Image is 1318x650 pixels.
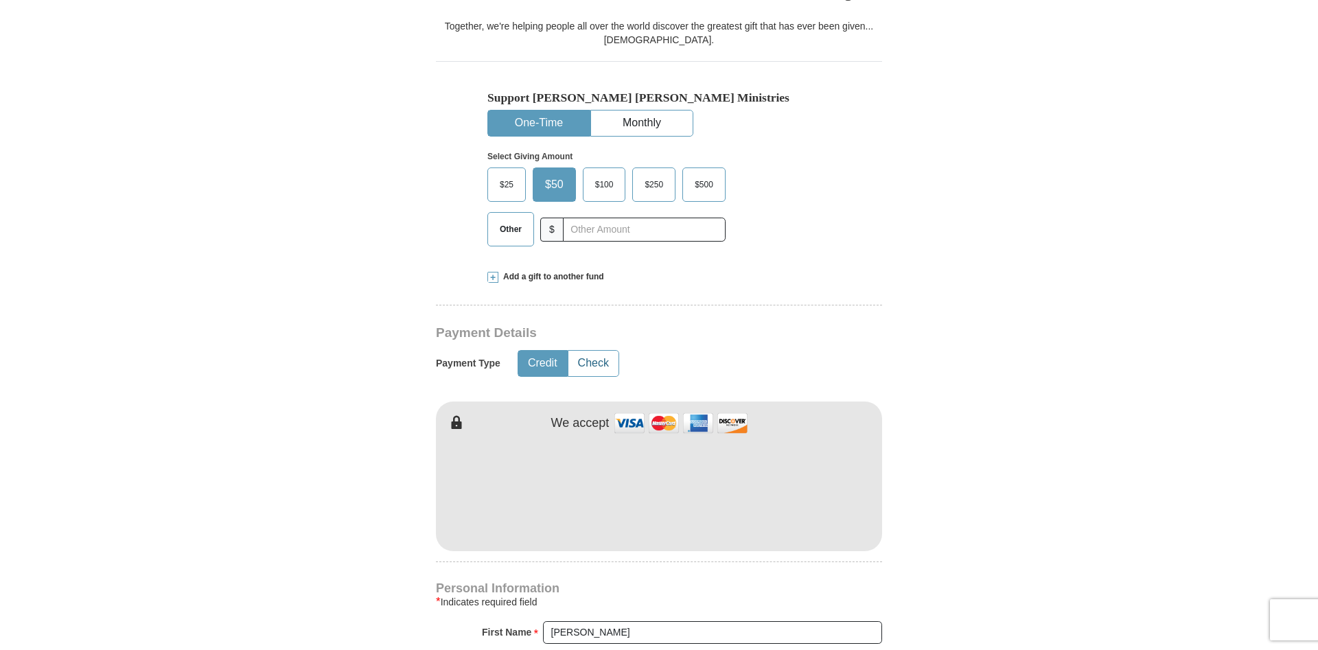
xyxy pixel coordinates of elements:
[487,91,831,105] h5: Support [PERSON_NAME] [PERSON_NAME] Ministries
[688,174,720,195] span: $500
[638,174,670,195] span: $250
[436,325,786,341] h3: Payment Details
[436,358,500,369] h5: Payment Type
[488,111,590,136] button: One-Time
[588,174,621,195] span: $100
[538,174,570,195] span: $50
[487,152,573,161] strong: Select Giving Amount
[591,111,693,136] button: Monthly
[436,583,882,594] h4: Personal Information
[563,218,726,242] input: Other Amount
[493,219,529,240] span: Other
[551,416,610,431] h4: We accept
[612,408,750,438] img: credit cards accepted
[482,623,531,642] strong: First Name
[518,351,567,376] button: Credit
[540,218,564,242] span: $
[568,351,618,376] button: Check
[498,271,604,283] span: Add a gift to another fund
[436,19,882,47] div: Together, we're helping people all over the world discover the greatest gift that has ever been g...
[436,594,882,610] div: Indicates required field
[493,174,520,195] span: $25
